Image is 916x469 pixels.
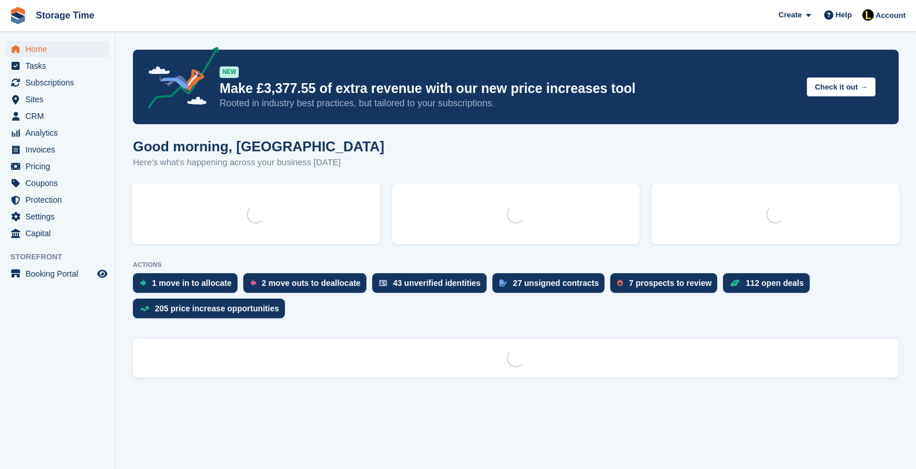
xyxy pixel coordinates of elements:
a: 112 open deals [723,273,815,299]
span: Invoices [25,142,95,158]
p: Here's what's happening across your business [DATE] [133,156,384,169]
div: 7 prospects to review [629,278,711,288]
span: Account [876,10,906,21]
span: Create [778,9,802,21]
a: menu [6,158,109,174]
a: 205 price increase opportunities [133,299,291,324]
span: Analytics [25,125,95,141]
span: Help [836,9,852,21]
div: 205 price increase opportunities [155,304,279,313]
a: 27 unsigned contracts [492,273,611,299]
img: price_increase_opportunities-93ffe204e8149a01c8c9dc8f82e8f89637d9d84a8eef4429ea346261dce0b2c0.svg [140,306,149,311]
span: Capital [25,225,95,241]
span: Tasks [25,58,95,74]
p: ACTIONS [133,261,899,269]
button: Check it out → [807,77,876,96]
img: stora-icon-8386f47178a22dfd0bd8f6a31ec36ba5ce8667c1dd55bd0f319d3a0aa187defe.svg [9,7,27,24]
h1: Good morning, [GEOGRAPHIC_DATA] [133,139,384,154]
a: menu [6,58,109,74]
img: deal-1b604bf984904fb50ccaf53a9ad4b4a5d6e5aea283cecdc64d6e3604feb123c2.svg [730,279,740,287]
a: menu [6,209,109,225]
div: NEW [220,66,239,78]
a: 2 move outs to deallocate [243,273,372,299]
a: menu [6,142,109,158]
a: menu [6,225,109,241]
a: Preview store [95,267,109,281]
a: Storage Time [31,6,99,25]
div: 2 move outs to deallocate [262,278,361,288]
a: menu [6,91,109,107]
a: 1 move in to allocate [133,273,243,299]
span: Sites [25,91,95,107]
p: Rooted in industry best practices, but tailored to your subscriptions. [220,97,798,110]
img: verify_identity-adf6edd0f0f0b5bbfe63781bf79b02c33cf7c696d77639b501bdc392416b5a36.svg [379,280,387,286]
a: 7 prospects to review [610,273,723,299]
span: Protection [25,192,95,208]
div: 1 move in to allocate [152,278,232,288]
a: menu [6,125,109,141]
span: Pricing [25,158,95,174]
span: Subscriptions [25,75,95,91]
a: 43 unverified identities [372,273,492,299]
span: Settings [25,209,95,225]
a: menu [6,266,109,282]
a: menu [6,75,109,91]
div: 43 unverified identities [393,278,481,288]
a: menu [6,108,109,124]
img: contract_signature_icon-13c848040528278c33f63329250d36e43548de30e8caae1d1a13099fd9432cc5.svg [499,280,507,286]
span: Home [25,41,95,57]
img: move_outs_to_deallocate_icon-f764333ba52eb49d3ac5e1228854f67142a1ed5810a6f6cc68b1a99e826820c5.svg [250,280,256,286]
span: Coupons [25,175,95,191]
img: move_ins_to_allocate_icon-fdf77a2bb77ea45bf5b3d319d69a93e2d87916cf1d5bf7949dd705db3b84f3ca.svg [140,280,146,286]
img: Laaibah Sarwar [862,9,874,21]
div: 27 unsigned contracts [513,278,599,288]
p: Make £3,377.55 of extra revenue with our new price increases tool [220,80,798,97]
span: CRM [25,108,95,124]
div: 112 open deals [746,278,803,288]
a: menu [6,192,109,208]
img: price-adjustments-announcement-icon-8257ccfd72463d97f412b2fc003d46551f7dbcb40ab6d574587a9cd5c0d94... [138,47,219,113]
img: prospect-51fa495bee0391a8d652442698ab0144808aea92771e9ea1ae160a38d050c398.svg [617,280,623,286]
span: Booking Portal [25,266,95,282]
a: menu [6,41,109,57]
span: Storefront [10,251,115,263]
a: menu [6,175,109,191]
